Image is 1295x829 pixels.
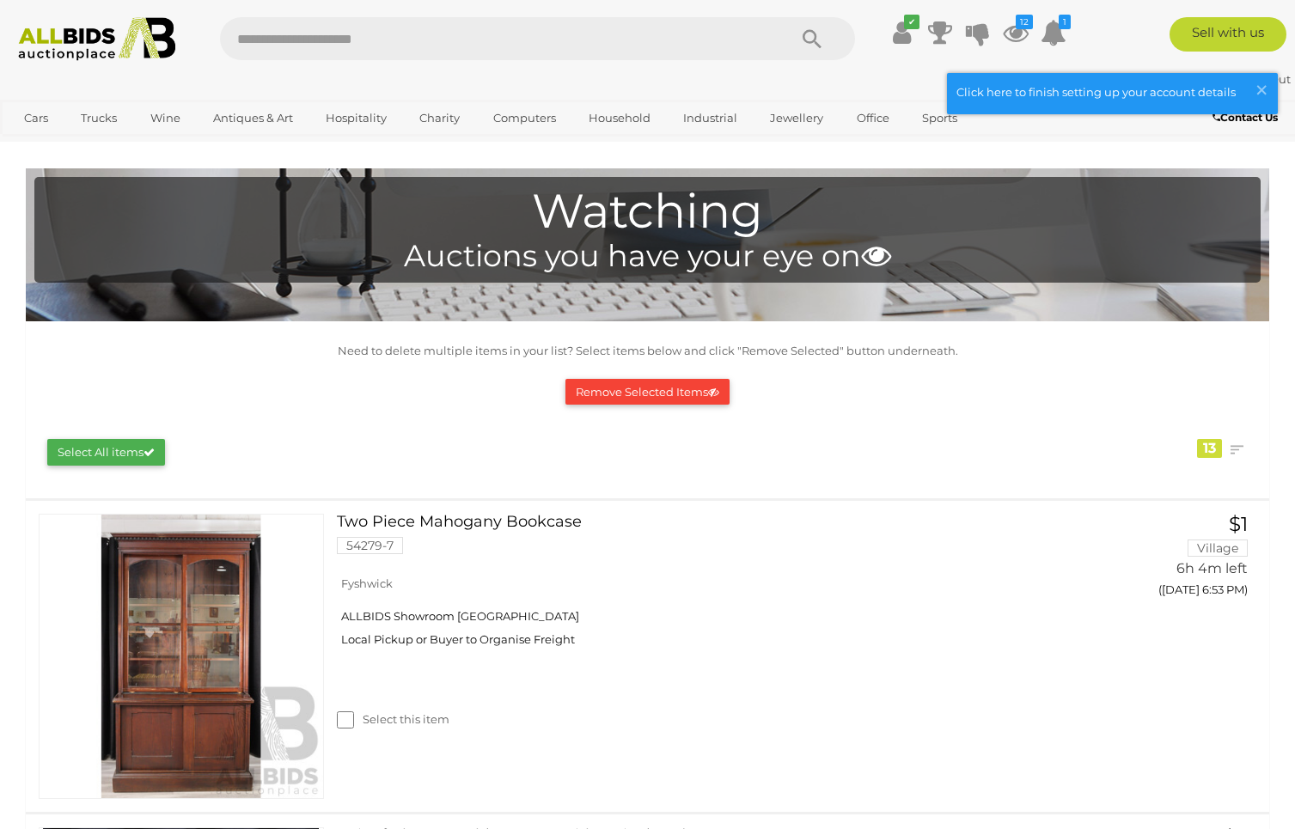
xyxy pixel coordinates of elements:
[43,240,1252,273] h4: Auctions you have your eye on
[1003,17,1029,48] a: 12
[1229,512,1248,536] span: $1
[1197,439,1222,458] div: 13
[70,104,128,132] a: Trucks
[43,186,1252,238] h1: Watching
[565,379,730,405] button: Remove Selected Items
[889,17,915,48] a: ✔
[904,15,919,29] i: ✔
[139,104,192,132] a: Wine
[1059,15,1071,29] i: 1
[13,133,157,162] a: [GEOGRAPHIC_DATA]
[1170,17,1286,52] a: Sell with us
[672,104,748,132] a: Industrial
[408,104,471,132] a: Charity
[47,439,165,466] button: Select All items
[1075,514,1252,606] a: $1 Village 6h 4m left ([DATE] 6:53 PM)
[1254,73,1269,107] span: ×
[482,104,567,132] a: Computers
[1016,15,1033,29] i: 12
[34,341,1261,361] p: Need to delete multiple items in your list? Select items below and click "Remove Selected" button...
[337,711,449,728] label: Select this item
[911,104,968,132] a: Sports
[1213,108,1282,127] a: Contact Us
[13,104,59,132] a: Cars
[846,104,901,132] a: Office
[350,514,1049,567] a: Two Piece Mahogany Bookcase 54279-7
[769,17,855,60] button: Search
[1041,17,1066,48] a: 1
[577,104,662,132] a: Household
[202,104,304,132] a: Antiques & Art
[1213,111,1278,124] b: Contact Us
[315,104,398,132] a: Hospitality
[9,17,185,61] img: Allbids.com.au
[759,104,834,132] a: Jewellery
